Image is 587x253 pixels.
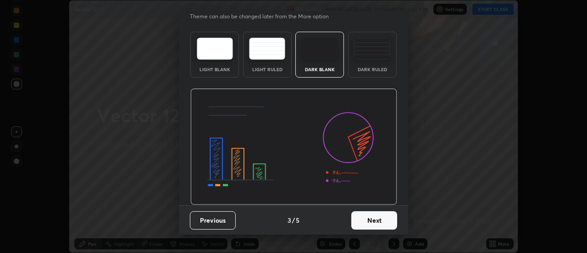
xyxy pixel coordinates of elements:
div: Light Ruled [249,67,286,72]
div: Light Blank [196,67,233,72]
img: darkThemeBanner.d06ce4a2.svg [190,89,397,205]
img: darkRuledTheme.de295e13.svg [354,38,390,60]
button: Previous [190,211,236,230]
h4: 3 [288,215,291,225]
p: Theme can also be changed later from the More option [190,12,338,21]
div: Dark Blank [301,67,338,72]
img: lightTheme.e5ed3b09.svg [197,38,233,60]
button: Next [351,211,397,230]
img: darkTheme.f0cc69e5.svg [302,38,338,60]
img: lightRuledTheme.5fabf969.svg [249,38,285,60]
div: Dark Ruled [354,67,391,72]
h4: 5 [296,215,299,225]
h4: / [292,215,295,225]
